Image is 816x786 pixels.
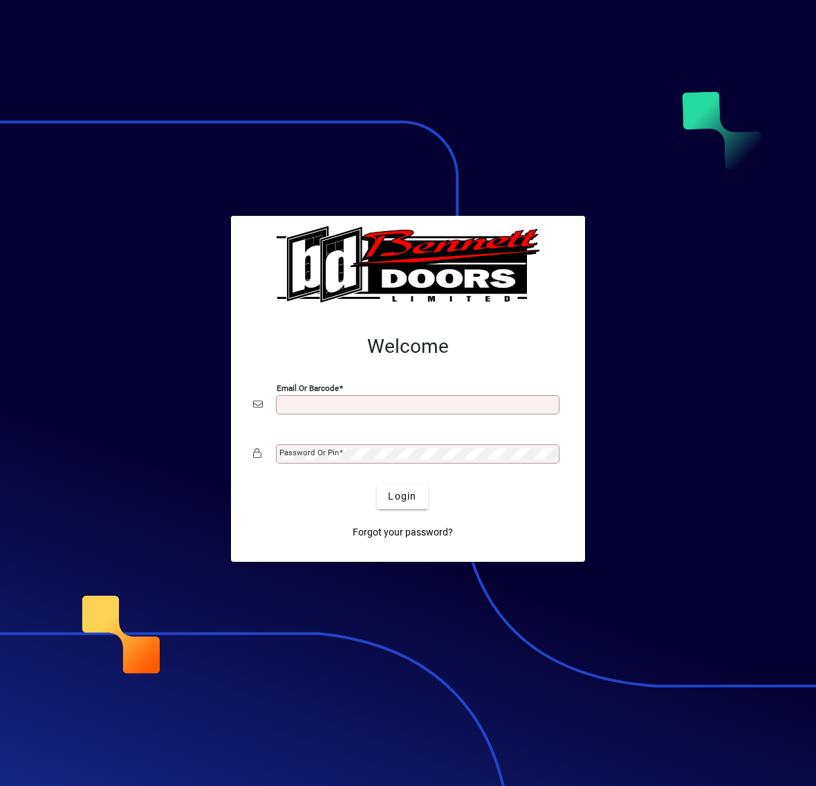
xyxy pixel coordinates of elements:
button: Login [377,484,427,509]
h2: Welcome [253,335,563,358]
span: Login [388,489,416,504]
span: Forgot your password? [353,525,453,540]
a: Forgot your password? [347,520,458,545]
mat-label: Password or Pin [279,448,339,457]
mat-label: Email or Barcode [277,383,339,392]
